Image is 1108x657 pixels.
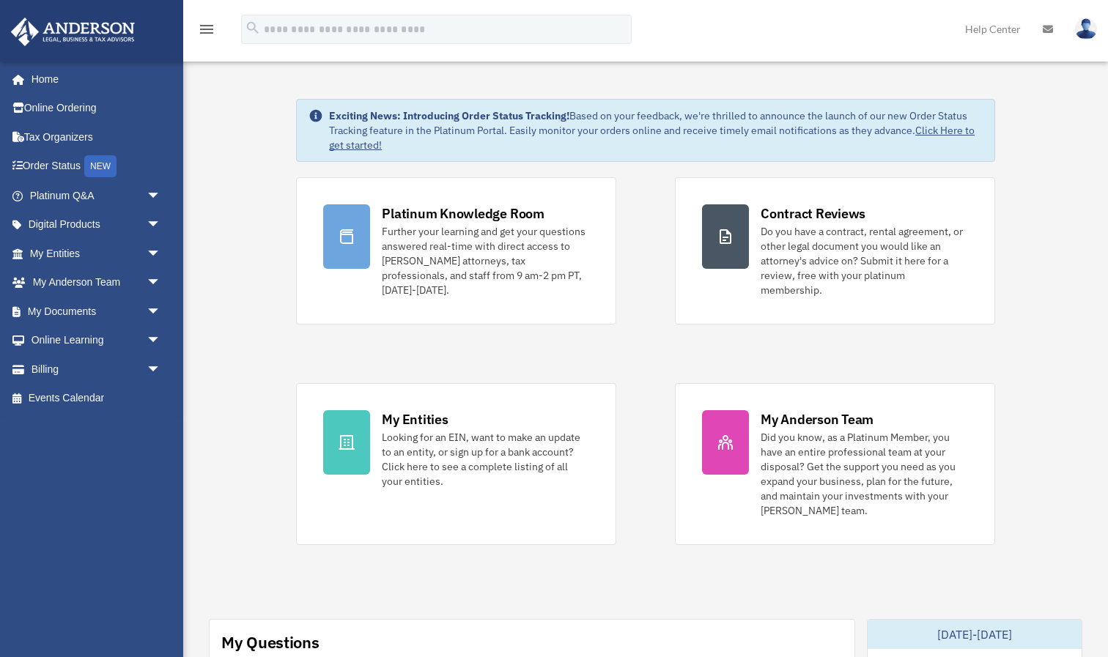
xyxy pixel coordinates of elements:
div: My Anderson Team [761,410,874,428]
i: search [245,20,261,36]
a: Order StatusNEW [10,152,183,182]
div: Do you have a contract, rental agreement, or other legal document you would like an attorney's ad... [761,224,968,297]
a: My Entitiesarrow_drop_down [10,239,183,268]
a: Digital Productsarrow_drop_down [10,210,183,240]
a: My Documentsarrow_drop_down [10,297,183,326]
span: arrow_drop_down [147,181,176,211]
a: Platinum Knowledge Room Further your learning and get your questions answered real-time with dire... [296,177,616,324]
div: Platinum Knowledge Room [382,204,544,223]
span: arrow_drop_down [147,210,176,240]
a: Billingarrow_drop_down [10,355,183,384]
span: arrow_drop_down [147,355,176,385]
span: arrow_drop_down [147,239,176,269]
a: Home [10,64,176,94]
img: User Pic [1075,18,1097,40]
strong: Exciting News: Introducing Order Status Tracking! [329,109,569,122]
div: Contract Reviews [761,204,865,223]
div: [DATE]-[DATE] [868,620,1082,649]
span: arrow_drop_down [147,326,176,356]
a: Platinum Q&Aarrow_drop_down [10,181,183,210]
div: Further your learning and get your questions answered real-time with direct access to [PERSON_NAM... [382,224,589,297]
a: Online Learningarrow_drop_down [10,326,183,355]
div: Based on your feedback, we're thrilled to announce the launch of our new Order Status Tracking fe... [329,108,983,152]
a: My Entities Looking for an EIN, want to make an update to an entity, or sign up for a bank accoun... [296,383,616,545]
a: menu [198,26,215,38]
a: Click Here to get started! [329,124,975,152]
span: arrow_drop_down [147,297,176,327]
i: menu [198,21,215,38]
a: Contract Reviews Do you have a contract, rental agreement, or other legal document you would like... [675,177,995,324]
a: My Anderson Team Did you know, as a Platinum Member, you have an entire professional team at your... [675,383,995,545]
div: My Questions [221,631,320,653]
a: Tax Organizers [10,122,183,152]
div: My Entities [382,410,448,428]
a: Events Calendar [10,384,183,413]
span: arrow_drop_down [147,268,176,298]
a: My Anderson Teamarrow_drop_down [10,268,183,297]
div: Did you know, as a Platinum Member, you have an entire professional team at your disposal? Get th... [761,430,968,518]
img: Anderson Advisors Platinum Portal [7,18,139,46]
div: NEW [84,155,117,177]
div: Looking for an EIN, want to make an update to an entity, or sign up for a bank account? Click her... [382,430,589,489]
a: Online Ordering [10,94,183,123]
